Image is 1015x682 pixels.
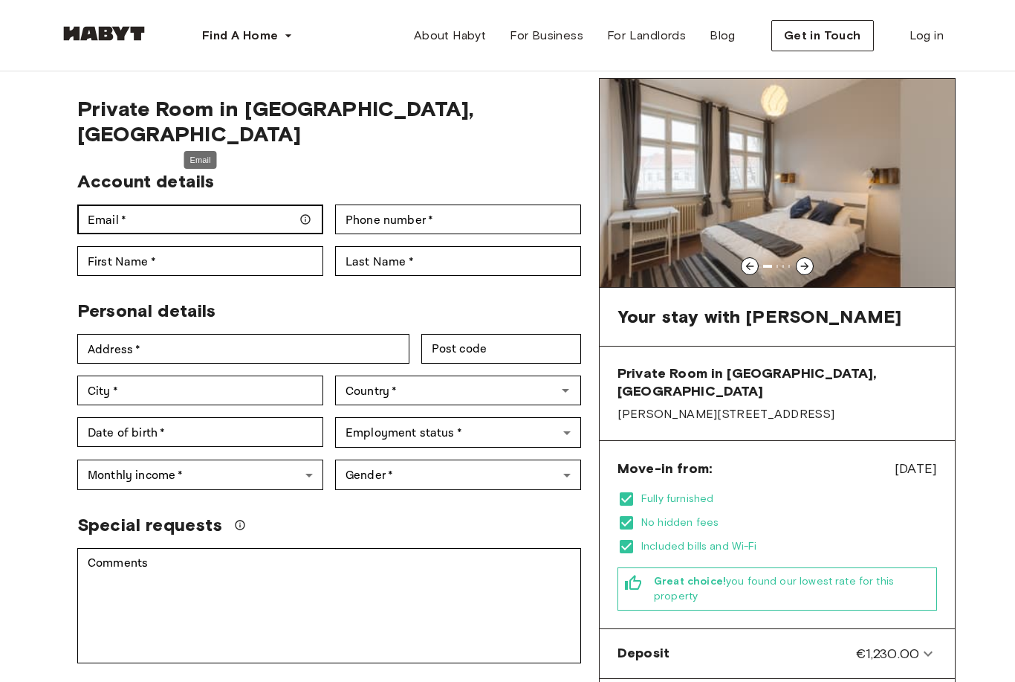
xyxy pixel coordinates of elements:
svg: Make sure your email is correct — we'll send your booking details there. [299,213,311,225]
div: Email [77,205,323,234]
span: For Business [510,27,583,45]
span: Fully furnished [641,492,937,506]
div: First Name [77,246,323,276]
span: [PERSON_NAME][STREET_ADDRESS] [617,406,937,422]
input: Choose date [77,417,323,447]
a: Blog [698,21,748,51]
span: Personal details [77,300,215,321]
span: Blog [710,27,736,45]
span: you found our lowest rate for this property [654,574,930,604]
img: Image of the room [600,79,955,287]
span: No hidden fees [641,515,937,530]
span: [DATE] [895,459,937,478]
div: Phone number [335,205,581,234]
div: Last Name [335,246,581,276]
span: Account details [77,170,214,192]
span: €1,230.00 [856,644,919,663]
span: Move-in from: [617,460,712,477]
b: Great choice! [654,575,726,588]
div: Address [77,334,409,364]
svg: We'll do our best to accommodate your request, but please note we can't guarantee it will be poss... [234,519,246,531]
span: Private Room in [GEOGRAPHIC_DATA], [GEOGRAPHIC_DATA] [617,364,937,400]
span: Special requests [77,514,222,536]
a: For Business [498,21,595,51]
div: Email [184,151,217,170]
div: Deposit€1,230.00 [606,635,949,672]
span: Deposit [617,644,669,663]
span: Included bills and Wi-Fi [641,539,937,554]
a: About Habyt [402,21,498,51]
button: Get in Touch [771,20,874,51]
a: For Landlords [595,21,698,51]
div: Post code [421,334,581,364]
div: City [77,376,323,405]
span: About Habyt [414,27,486,45]
a: Log in [898,21,956,51]
div: Comments [77,548,581,663]
span: Your stay with [PERSON_NAME] [617,306,901,328]
button: Open [555,380,576,401]
span: For Landlords [607,27,686,45]
img: Habyt [59,26,149,41]
span: Find A Home [202,27,278,45]
span: Get in Touch [784,27,861,45]
span: Log in [909,27,944,45]
span: Private Room in [GEOGRAPHIC_DATA], [GEOGRAPHIC_DATA] [77,96,581,147]
button: Find A Home [190,21,305,51]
